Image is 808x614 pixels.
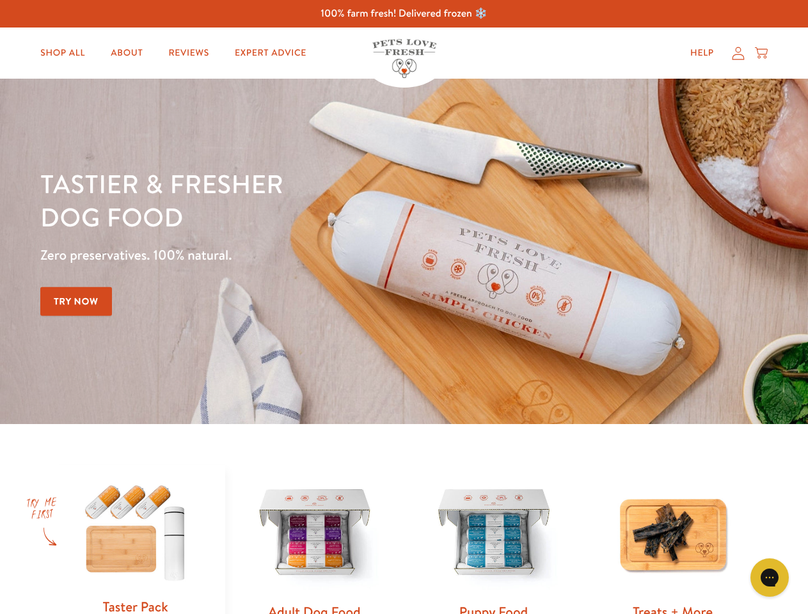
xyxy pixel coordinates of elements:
[225,40,317,66] a: Expert Advice
[40,244,525,267] p: Zero preservatives. 100% natural.
[30,40,95,66] a: Shop All
[372,39,436,78] img: Pets Love Fresh
[100,40,153,66] a: About
[158,40,219,66] a: Reviews
[744,554,795,601] iframe: Gorgias live chat messenger
[40,287,112,316] a: Try Now
[680,40,724,66] a: Help
[40,167,525,233] h1: Tastier & fresher dog food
